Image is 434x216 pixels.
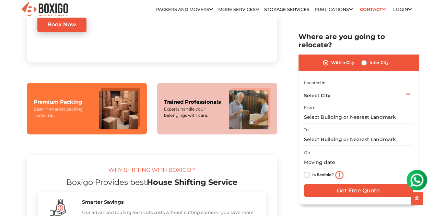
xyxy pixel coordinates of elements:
label: Located in [304,80,326,86]
a: Login [393,7,411,12]
p: Our advanced routing tech cuts costs without cutting corners - you save more! [82,208,259,216]
a: Storage Services [264,7,309,12]
img: Premium Packing [99,88,140,129]
div: Trained Professionals [164,98,222,106]
a: Publications [315,7,353,12]
span: Boxigo Provides best [66,177,147,187]
div: Premium Packing [34,98,92,106]
a: Book Now [37,17,87,32]
div: Best-in-market packing materials. [34,106,92,118]
div: Experts handle your belongings with care. [164,106,222,118]
img: boxigo_packers_and_movers_huge_savings [50,199,66,216]
label: On [304,150,310,156]
img: info [335,171,343,179]
img: whatsapp-icon.svg [7,7,21,21]
label: Inter City [370,59,389,67]
label: Is flexible? [312,171,334,178]
h2: Where are you going to relocate? [298,33,419,49]
input: Select Building or Nearest Landmark [304,112,413,124]
input: Get Free Quote [304,184,413,197]
span: Select City [304,93,330,99]
a: More services [218,7,259,12]
a: Contact [357,4,388,15]
label: Within City [331,59,354,67]
input: Select Building or Nearest Landmark [304,134,413,146]
h2: House Shifting Service [38,177,266,187]
img: Trained Professionals [229,88,270,129]
div: WHY SHIFTING WITH BOXIGO ? [38,166,266,177]
h5: Smarter Savings [82,199,259,205]
input: Moving date [304,156,413,168]
label: To [304,127,309,133]
button: scroll up [411,192,423,205]
a: Packers and Movers [156,7,213,12]
img: Boxigo [21,1,69,18]
label: From [304,105,316,111]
